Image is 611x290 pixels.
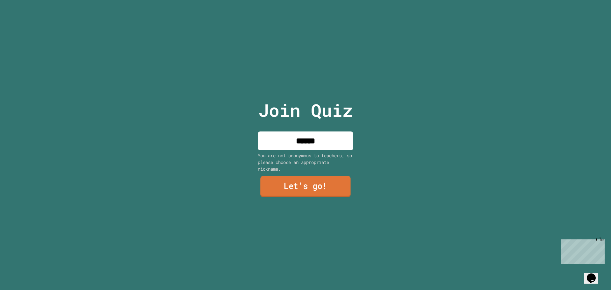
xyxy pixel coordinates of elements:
div: Chat with us now!Close [3,3,44,40]
iframe: chat widget [558,237,605,264]
a: Let's go! [260,176,351,197]
iframe: chat widget [584,265,605,284]
p: Join Quiz [258,97,353,124]
div: You are not anonymous to teachers, so please choose an appropriate nickname. [258,152,353,172]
